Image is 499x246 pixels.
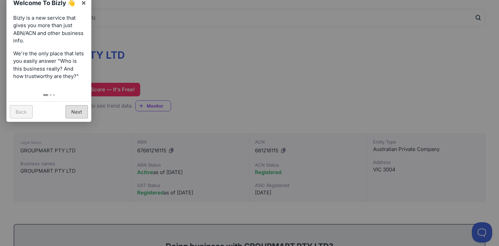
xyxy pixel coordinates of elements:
a: Next [66,105,88,118]
p: Bizly is a new service that gives you more than just ABN/ACN and other business info. [13,14,85,45]
p: We're the only place that lets you easily answer "Who is this business really? And how trustworth... [13,50,85,80]
a: Back [10,105,33,118]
